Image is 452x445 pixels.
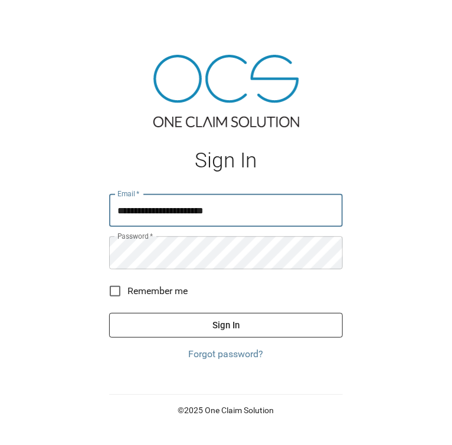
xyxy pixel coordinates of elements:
label: Email [117,189,140,199]
span: Remember me [127,284,188,298]
a: Forgot password? [109,347,343,361]
img: ocs-logo-tra.png [153,55,299,127]
p: © 2025 One Claim Solution [109,404,343,416]
img: ocs-logo-white-transparent.png [14,7,61,31]
h1: Sign In [109,149,343,173]
label: Password [117,231,153,241]
button: Sign In [109,313,343,338]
